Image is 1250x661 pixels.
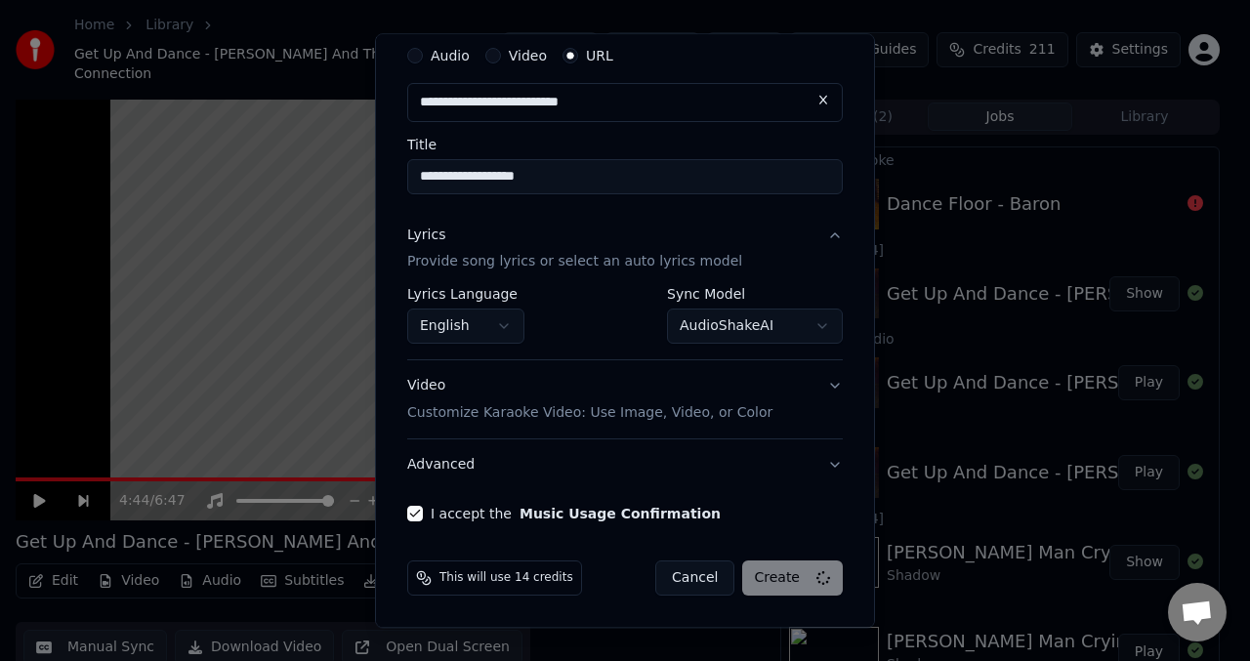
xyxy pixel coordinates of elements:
label: Sync Model [667,288,843,302]
label: Video [509,49,547,62]
label: Title [407,138,843,151]
button: LyricsProvide song lyrics or select an auto lyrics model [407,210,843,288]
button: VideoCustomize Karaoke Video: Use Image, Video, or Color [407,361,843,439]
label: I accept the [431,508,721,521]
label: Lyrics Language [407,288,524,302]
p: Provide song lyrics or select an auto lyrics model [407,253,742,272]
label: URL [586,49,613,62]
div: Lyrics [407,226,445,245]
div: LyricsProvide song lyrics or select an auto lyrics model [407,288,843,360]
label: Audio [431,49,470,62]
button: Advanced [407,440,843,491]
button: Cancel [655,561,734,597]
div: Video [407,377,772,424]
p: Customize Karaoke Video: Use Image, Video, or Color [407,404,772,424]
button: I accept the [520,508,721,521]
span: This will use 14 credits [439,571,573,587]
